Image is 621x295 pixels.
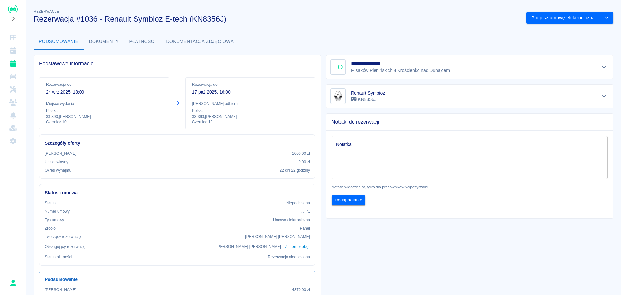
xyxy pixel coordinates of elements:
[300,225,310,231] p: Panel
[161,34,239,50] button: Dokumentacja zdjęciowa
[332,184,608,190] p: Notatki widoczne są tylko dla pracowników wypożyczalni.
[45,189,310,196] h6: Status i umowa
[3,109,23,122] a: Powiadomienia
[245,234,310,240] p: [PERSON_NAME] [PERSON_NAME]
[280,167,310,173] p: 22 dni 22 godziny
[45,167,71,173] p: Okres wynajmu
[301,209,310,214] p: ../../..
[45,225,56,231] p: Żrodło
[45,244,86,250] p: Obsługujący rezerwację
[3,96,23,109] a: Klienci
[332,119,608,125] span: Notatki do rezerwacji
[3,70,23,83] a: Flota
[286,200,310,206] p: Niepodpisana
[332,90,344,103] img: Image
[45,140,310,147] h6: Szczegóły oferty
[45,287,76,293] p: [PERSON_NAME]
[45,254,72,260] p: Status płatności
[292,287,310,293] p: 4370,00 zł
[3,31,23,44] a: Dashboard
[45,217,64,223] p: Typ umowy
[39,61,315,67] span: Podstawowe informacje
[351,96,385,103] p: KN8356J
[46,89,162,96] p: 24 wrz 2025, 18:00
[46,101,162,107] p: Miejsce wydania
[45,151,76,156] p: [PERSON_NAME]
[124,34,161,50] button: Płatności
[351,67,450,74] p: Flisaków Pienińskich 4 , Krościenko nad Dunajcem
[273,217,310,223] p: Umowa elektroniczna
[8,5,18,13] img: Renthelp
[299,159,310,165] p: 0,00 zł
[3,44,23,57] a: Kalendarz
[45,200,56,206] p: Status
[268,254,310,260] p: Rezerwacja nieopłacona
[8,15,18,23] button: Rozwiń nawigację
[3,83,23,96] a: Serwisy
[84,34,124,50] button: Dokumenty
[192,89,309,96] p: 17 paź 2025, 16:00
[332,195,365,205] button: Dodaj notatkę
[46,82,162,87] p: Rezerwacja od
[45,209,70,214] p: Numer umowy
[330,59,346,75] div: EO
[192,119,309,125] p: Czerniec 10
[45,276,310,283] h6: Podsumowanie
[45,159,68,165] p: Udział własny
[46,119,162,125] p: Czerniec 10
[45,234,81,240] p: Tworzący rezerwację
[192,101,309,107] p: [PERSON_NAME] odbioru
[526,12,600,24] button: Podpisz umowę elektroniczną
[3,122,23,135] a: Widget WWW
[46,108,162,114] p: Polska
[46,114,162,119] p: 33-390 , [PERSON_NAME]
[6,276,20,290] button: Karol Klag
[3,57,23,70] a: Rezerwacje
[34,9,59,13] span: Rezerwacje
[192,82,309,87] p: Rezerwacja do
[292,151,310,156] p: 1000,00 zł
[351,90,385,96] h6: Renault Symbioz
[192,114,309,119] p: 33-390 , [PERSON_NAME]
[34,34,84,50] button: Podsumowanie
[284,242,310,252] button: Zmień osobę
[600,12,613,24] button: drop-down
[192,108,309,114] p: Polska
[3,135,23,148] a: Ustawienia
[599,62,609,72] button: Pokaż szczegóły
[34,15,521,24] h3: Rezerwacja #1036 - Renault Symbioz E-tech (KN8356J)
[216,244,281,250] p: [PERSON_NAME] [PERSON_NAME]
[599,92,609,101] button: Pokaż szczegóły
